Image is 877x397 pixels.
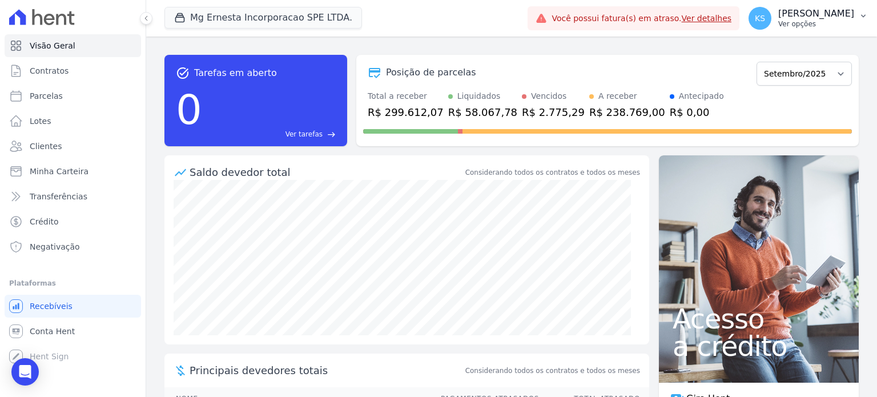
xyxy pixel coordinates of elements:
p: [PERSON_NAME] [778,8,854,19]
button: Mg Ernesta Incorporacao SPE LTDA. [164,7,362,29]
a: Negativação [5,235,141,258]
a: Crédito [5,210,141,233]
span: Transferências [30,191,87,202]
a: Recebíveis [5,295,141,318]
a: Lotes [5,110,141,133]
span: Considerando todos os contratos e todos os meses [465,366,640,376]
span: Visão Geral [30,40,75,51]
div: Saldo devedor total [190,165,463,180]
div: Open Intercom Messenger [11,358,39,386]
div: R$ 299.612,07 [368,105,444,120]
a: Visão Geral [5,34,141,57]
a: Conta Hent [5,320,141,343]
button: KS [PERSON_NAME] Ver opções [739,2,877,34]
span: Você possui fatura(s) em atraso. [552,13,731,25]
span: Conta Hent [30,326,75,337]
span: task_alt [176,66,190,80]
div: A receber [598,90,637,102]
span: Parcelas [30,90,63,102]
div: 0 [176,80,202,139]
span: Contratos [30,65,69,77]
a: Parcelas [5,85,141,107]
p: Ver opções [778,19,854,29]
div: R$ 2.775,29 [522,105,585,120]
a: Minha Carteira [5,160,141,183]
span: KS [755,14,765,22]
a: Contratos [5,59,141,82]
span: Clientes [30,141,62,152]
span: east [327,130,336,139]
div: Antecipado [679,90,724,102]
div: R$ 58.067,78 [448,105,517,120]
div: Plataformas [9,276,136,290]
div: Liquidados [457,90,501,102]
span: Minha Carteira [30,166,88,177]
div: Vencidos [531,90,566,102]
span: Crédito [30,216,59,227]
a: Transferências [5,185,141,208]
span: Negativação [30,241,80,252]
span: Tarefas em aberto [194,66,277,80]
a: Clientes [5,135,141,158]
span: a crédito [673,332,845,360]
span: Recebíveis [30,300,73,312]
a: Ver tarefas east [207,129,336,139]
div: Posição de parcelas [386,66,476,79]
a: Ver detalhes [682,14,732,23]
div: Considerando todos os contratos e todos os meses [465,167,640,178]
div: R$ 0,00 [670,105,724,120]
span: Ver tarefas [285,129,323,139]
span: Principais devedores totais [190,363,463,378]
span: Acesso [673,305,845,332]
div: R$ 238.769,00 [589,105,665,120]
div: Total a receber [368,90,444,102]
span: Lotes [30,115,51,127]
